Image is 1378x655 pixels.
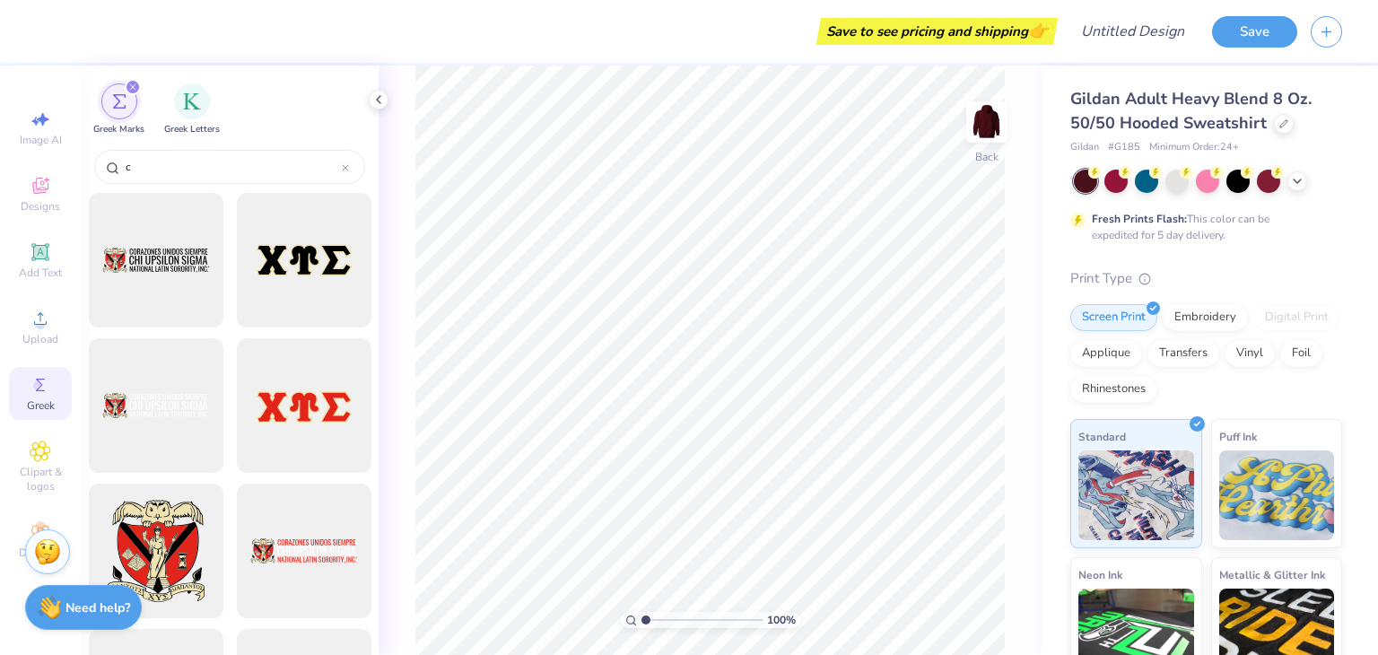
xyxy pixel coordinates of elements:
[1219,565,1325,584] span: Metallic & Glitter Ink
[1212,16,1297,48] button: Save
[1149,140,1239,155] span: Minimum Order: 24 +
[1163,304,1248,331] div: Embroidery
[1070,304,1157,331] div: Screen Print
[1147,340,1219,367] div: Transfers
[183,92,201,110] img: Greek Letters Image
[9,465,72,493] span: Clipart & logos
[1078,565,1122,584] span: Neon Ink
[1092,211,1313,243] div: This color can be expedited for 5 day delivery.
[93,83,144,136] button: filter button
[124,158,342,176] input: Try "Alpha"
[20,133,62,147] span: Image AI
[21,199,60,214] span: Designs
[1070,88,1312,134] span: Gildan Adult Heavy Blend 8 Oz. 50/50 Hooded Sweatshirt
[1078,450,1194,540] img: Standard
[821,18,1053,45] div: Save to see pricing and shipping
[1280,340,1322,367] div: Foil
[112,94,126,109] img: Greek Marks Image
[1078,427,1126,446] span: Standard
[1070,376,1157,403] div: Rhinestones
[164,83,220,136] div: filter for Greek Letters
[27,398,55,413] span: Greek
[1253,304,1340,331] div: Digital Print
[1225,340,1275,367] div: Vinyl
[164,83,220,136] button: filter button
[19,546,62,560] span: Decorate
[1070,268,1342,289] div: Print Type
[975,149,999,165] div: Back
[1070,140,1099,155] span: Gildan
[1092,212,1187,226] strong: Fresh Prints Flash:
[93,83,144,136] div: filter for Greek Marks
[65,599,130,616] strong: Need help?
[1070,340,1142,367] div: Applique
[93,123,144,136] span: Greek Marks
[1028,20,1048,41] span: 👉
[1067,13,1199,49] input: Untitled Design
[969,104,1005,140] img: Back
[22,332,58,346] span: Upload
[1219,450,1335,540] img: Puff Ink
[767,612,796,628] span: 100 %
[1219,427,1257,446] span: Puff Ink
[1108,140,1140,155] span: # G185
[19,266,62,280] span: Add Text
[164,123,220,136] span: Greek Letters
